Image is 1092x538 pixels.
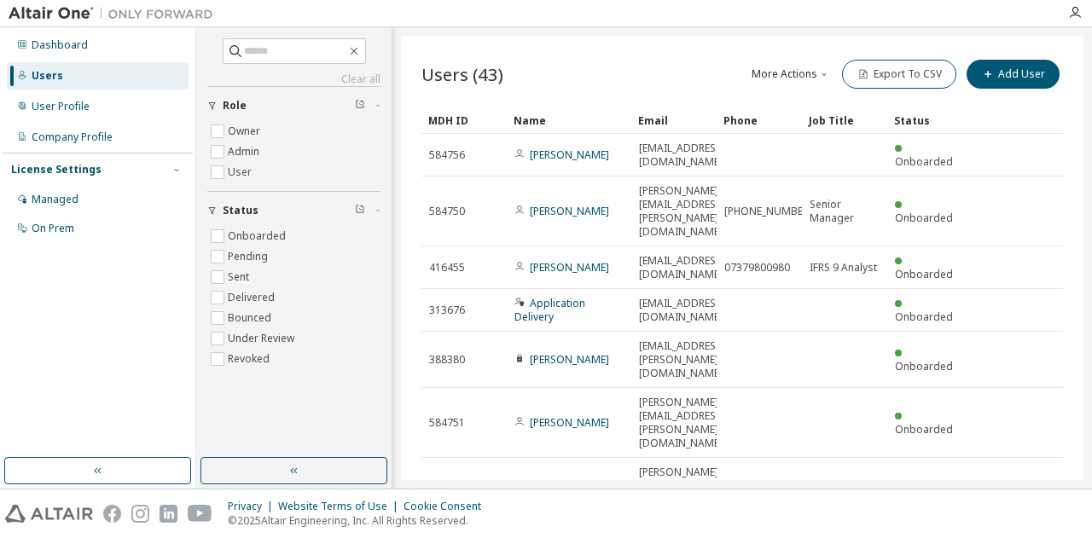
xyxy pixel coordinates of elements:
a: [PERSON_NAME] [530,148,609,162]
label: Delivered [228,287,278,308]
div: Managed [32,193,78,206]
span: 07379800980 [724,261,790,275]
span: Status [223,204,258,217]
div: Dashboard [32,38,88,52]
span: Onboarded [895,154,953,169]
div: Job Title [809,107,880,134]
label: Revoked [228,349,273,369]
span: 416455 [429,261,465,275]
a: Clear all [207,72,380,86]
span: [EMAIL_ADDRESS][DOMAIN_NAME] [639,254,725,281]
a: [PERSON_NAME] [530,204,609,218]
span: [EMAIL_ADDRESS][PERSON_NAME][DOMAIN_NAME] [639,339,725,380]
span: Users (43) [421,62,503,86]
span: Onboarded [895,422,953,437]
span: [PERSON_NAME][EMAIL_ADDRESS][PERSON_NAME][DOMAIN_NAME] [639,466,725,520]
button: More Actions [750,60,832,89]
button: Add User [967,60,1060,89]
span: Onboarded [895,267,953,281]
span: Role [223,99,247,113]
label: Pending [228,246,271,267]
div: Company Profile [32,130,113,144]
div: Email [638,107,710,134]
span: 313676 [429,304,465,317]
span: 584750 [429,205,465,218]
div: On Prem [32,222,74,235]
p: © 2025 Altair Engineering, Inc. All Rights Reserved. [228,513,491,528]
img: altair_logo.svg [5,505,93,523]
label: Owner [228,121,264,142]
label: User [228,162,255,182]
span: [EMAIL_ADDRESS][DOMAIN_NAME] [639,142,725,169]
a: [PERSON_NAME] [530,260,609,275]
img: Altair One [9,5,222,22]
a: [PERSON_NAME] [530,352,609,367]
div: Cookie Consent [404,500,491,513]
span: 584756 [429,148,465,162]
div: Users [32,69,63,83]
label: Admin [228,142,263,162]
span: [EMAIL_ADDRESS][DOMAIN_NAME] [639,297,725,324]
img: instagram.svg [131,505,149,523]
span: Clear filter [355,99,365,113]
img: youtube.svg [188,505,212,523]
div: User Profile [32,100,90,113]
div: Status [894,107,966,134]
label: Sent [228,267,253,287]
span: Clear filter [355,204,365,217]
span: 388380 [429,353,465,367]
button: Role [207,87,380,124]
div: Name [514,107,624,134]
span: Onboarded [895,211,953,225]
img: linkedin.svg [160,505,177,523]
div: License Settings [11,163,102,176]
label: Under Review [228,328,298,349]
span: 584751 [429,416,465,430]
label: Onboarded [228,226,289,246]
span: [PHONE_NUMBER] [724,205,812,218]
span: Onboarded [895,359,953,373]
a: [PERSON_NAME] [530,415,609,430]
span: IFRS 9 Analyst [810,261,877,275]
div: MDH ID [428,107,500,134]
span: Senior Manager [810,198,880,225]
span: [PERSON_NAME][EMAIL_ADDRESS][PERSON_NAME][DOMAIN_NAME] [639,184,725,239]
button: Export To CSV [842,60,956,89]
label: Bounced [228,308,275,328]
a: Application Delivery [514,296,585,324]
div: Privacy [228,500,278,513]
img: facebook.svg [103,505,121,523]
div: Phone [723,107,795,134]
button: Status [207,192,380,229]
span: Onboarded [895,309,953,324]
div: Website Terms of Use [278,500,404,513]
span: [PERSON_NAME][EMAIL_ADDRESS][PERSON_NAME][DOMAIN_NAME] [639,396,725,450]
